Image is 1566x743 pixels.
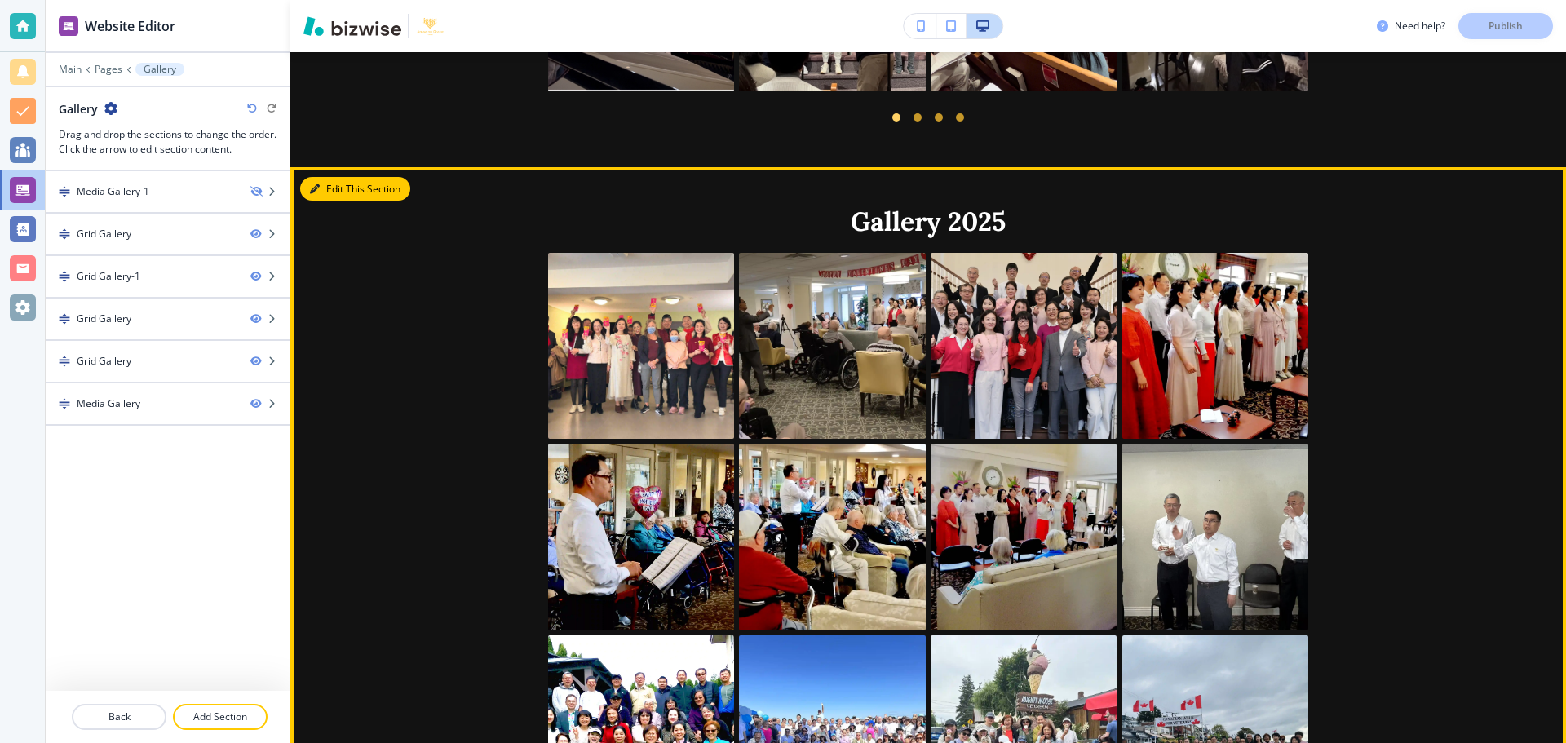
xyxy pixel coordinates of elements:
[303,16,401,36] img: Bizwise Logo
[46,256,290,297] div: DragGrid Gallery-1
[416,13,444,39] img: Your Logo
[77,396,140,411] div: Media Gallery
[77,312,131,326] div: Grid Gallery
[59,271,70,282] img: Drag
[73,710,165,724] p: Back
[46,214,290,254] div: DragGrid Gallery
[59,186,70,197] img: Drag
[46,171,290,212] div: DragMedia Gallery-1
[46,299,290,339] div: DragGrid Gallery
[77,269,140,284] div: Grid Gallery-1
[135,63,184,76] button: Gallery
[1395,19,1445,33] h3: Need help?
[77,354,131,369] div: Grid Gallery
[144,64,176,75] p: Gallery
[85,16,175,36] h2: Website Editor
[173,704,268,730] button: Add Section
[59,313,70,325] img: Drag
[175,710,266,724] p: Add Section
[95,64,122,75] button: Pages
[300,177,410,201] button: Edit This Section
[72,704,166,730] button: Back
[46,341,290,382] div: DragGrid Gallery
[546,206,1311,237] p: Gallery 2025
[59,16,78,36] img: editor icon
[46,383,290,424] div: DragMedia Gallery
[59,127,276,157] h3: Drag and drop the sections to change the order. Click the arrow to edit section content.
[77,227,131,241] div: Grid Gallery
[59,398,70,409] img: Drag
[77,184,149,199] div: Media Gallery-1
[59,100,98,117] h2: Gallery
[59,64,82,75] button: Main
[59,356,70,367] img: Drag
[59,228,70,240] img: Drag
